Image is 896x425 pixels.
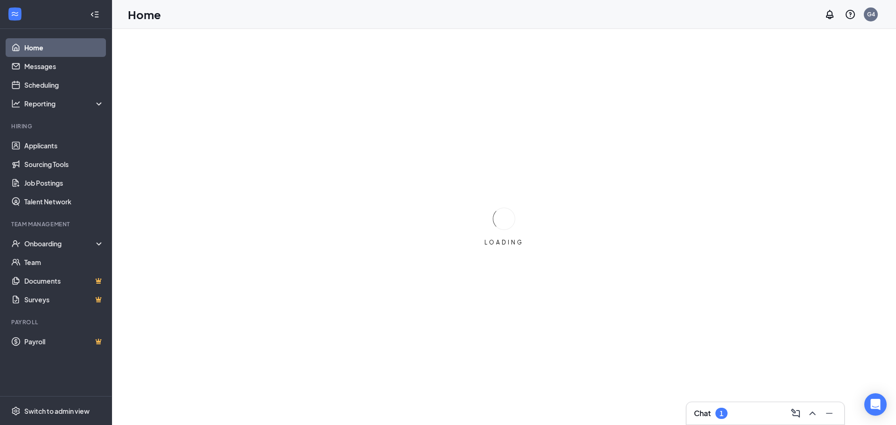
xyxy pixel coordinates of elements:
div: Switch to admin view [24,406,90,416]
div: Onboarding [24,239,96,248]
svg: ChevronUp [807,408,818,419]
a: Home [24,38,104,57]
a: DocumentsCrown [24,272,104,290]
a: SurveysCrown [24,290,104,309]
a: Talent Network [24,192,104,211]
div: Team Management [11,220,102,228]
div: Hiring [11,122,102,130]
a: Sourcing Tools [24,155,104,174]
button: Minimize [822,406,837,421]
div: 1 [720,410,723,418]
svg: UserCheck [11,239,21,248]
div: Open Intercom Messenger [864,393,887,416]
a: Applicants [24,136,104,155]
svg: ComposeMessage [790,408,801,419]
svg: Notifications [824,9,835,20]
button: ComposeMessage [788,406,803,421]
button: ChevronUp [805,406,820,421]
a: Messages [24,57,104,76]
h1: Home [128,7,161,22]
svg: Collapse [90,10,99,19]
svg: WorkstreamLogo [10,9,20,19]
svg: Analysis [11,99,21,108]
a: Job Postings [24,174,104,192]
a: Scheduling [24,76,104,94]
div: Reporting [24,99,105,108]
div: Payroll [11,318,102,326]
h3: Chat [694,408,711,418]
a: Team [24,253,104,272]
div: G4 [867,10,875,18]
svg: QuestionInfo [845,9,856,20]
div: LOADING [481,238,527,246]
svg: Minimize [824,408,835,419]
svg: Settings [11,406,21,416]
a: PayrollCrown [24,332,104,351]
